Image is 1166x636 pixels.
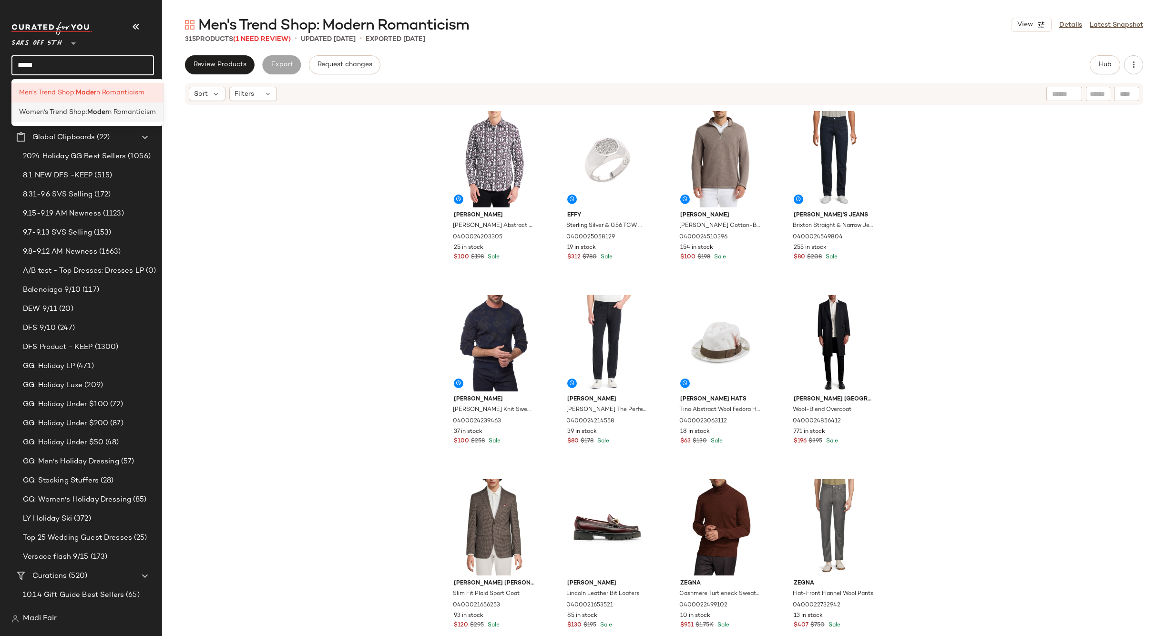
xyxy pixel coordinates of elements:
[793,233,843,242] span: 0400024549804
[119,456,134,467] span: (57)
[567,253,581,262] span: $312
[794,253,805,262] span: $80
[194,89,208,99] span: Sort
[583,621,596,630] span: $195
[794,612,823,620] span: 13 in stock
[560,479,655,575] img: 0400021653521_WINE
[827,622,840,628] span: Sale
[454,612,483,620] span: 93 in stock
[680,211,761,220] span: [PERSON_NAME]
[23,266,144,277] span: A/B test - Top Dresses: Dresses LP
[309,55,380,74] button: Request changes
[23,590,124,601] span: 10.14 Gift Guide Best Sellers
[453,406,533,414] span: [PERSON_NAME] Knit Sweater
[93,342,119,353] span: (1300)
[23,170,92,181] span: 8.1 NEW DFS -KEEP
[560,111,655,207] img: 0400025058129_SILVER
[23,399,108,410] span: GG: Holiday Under $100
[824,254,838,260] span: Sale
[108,399,123,410] span: (72)
[454,428,482,436] span: 37 in stock
[679,406,760,414] span: Tino Abstract Wool Fedora Hat
[693,437,707,446] span: $130
[599,254,613,260] span: Sale
[810,621,825,630] span: $750
[566,590,639,598] span: Lincoln Leather Bit Loafers
[567,612,597,620] span: 85 in stock
[1098,61,1112,69] span: Hub
[23,342,93,353] span: DFS Product - KEEP
[680,244,713,252] span: 154 in stock
[696,621,714,630] span: $1.75K
[807,253,822,262] span: $208
[679,417,727,426] span: 0400023063112
[793,417,841,426] span: 0400024856412
[567,395,648,404] span: [PERSON_NAME]
[446,111,542,207] img: 0400024203305
[23,189,92,200] span: 8.31-9.6 SVS Selling
[567,579,648,588] span: [PERSON_NAME]
[92,189,111,200] span: (172)
[716,622,729,628] span: Sale
[57,304,73,315] span: (20)
[1090,20,1143,30] a: Latest Snapshot
[583,253,597,262] span: $780
[11,32,62,50] span: Saks OFF 5TH
[185,34,291,44] div: Products
[23,437,103,448] span: GG: Holiday Under $50
[23,304,57,315] span: DEW 9/11
[23,494,131,505] span: GG: Women's Holiday Dressing
[23,418,108,429] span: GG: Holiday Under $200
[23,552,89,563] span: Versace flash 9/15
[486,622,500,628] span: Sale
[56,323,75,334] span: (247)
[185,20,194,30] img: svg%3e
[32,132,95,143] span: Global Clipboards
[119,609,134,620] span: (61)
[598,622,612,628] span: Sale
[76,88,96,98] b: Moder
[23,380,82,391] span: GG: Holiday Luxe
[1012,18,1052,32] button: View
[23,609,119,620] span: 10.21 gift guide best sellers
[366,34,425,44] p: Exported [DATE]
[1059,20,1082,30] a: Details
[295,33,297,45] span: •
[793,590,873,598] span: Flat-Front Flannel Wool Pants
[673,479,768,575] img: 0400022499102_RED
[92,227,112,238] span: (153)
[11,615,19,623] img: svg%3e
[97,246,121,257] span: (1663)
[317,61,372,69] span: Request changes
[101,208,124,219] span: (1123)
[794,395,874,404] span: [PERSON_NAME] [GEOGRAPHIC_DATA]
[567,621,582,630] span: $130
[124,590,140,601] span: (65)
[566,222,647,230] span: Sterling Silver & 0.56 TCW White Sapphire Ring
[786,295,882,391] img: 0400024856412_BLACK
[454,621,468,630] span: $120
[446,295,542,391] img: 0400024239463_NAVY
[794,437,807,446] span: $196
[453,233,502,242] span: 0400024203305
[87,107,108,117] b: Moder
[454,211,534,220] span: [PERSON_NAME]
[23,151,126,162] span: 2024 Holiday GG Best Sellers
[793,222,873,230] span: Brixton Straight & Narrow Jeans
[23,456,119,467] span: GG: Men's Holiday Dressing
[96,88,144,98] span: n Romanticism
[89,552,108,563] span: (173)
[81,285,99,296] span: (117)
[566,601,613,610] span: 0400021653521
[235,89,254,99] span: Filters
[301,34,356,44] p: updated [DATE]
[359,33,362,45] span: •
[567,437,579,446] span: $80
[786,479,882,575] img: 0400022732942_GREY
[595,438,609,444] span: Sale
[566,233,615,242] span: 0400025058129
[103,437,119,448] span: (48)
[11,22,92,35] img: cfy_white_logo.C9jOOHJF.svg
[680,612,710,620] span: 10 in stock
[132,533,147,544] span: (25)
